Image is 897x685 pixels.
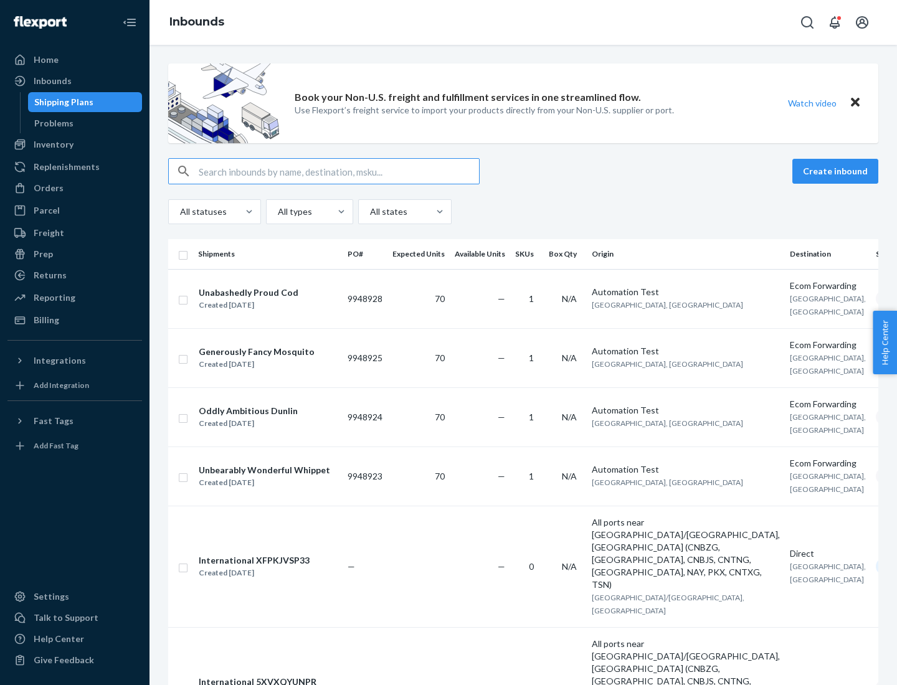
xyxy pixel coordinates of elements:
div: Unabashedly Proud Cod [199,286,298,299]
a: Problems [28,113,143,133]
td: 9948923 [343,446,387,506]
span: 70 [435,352,445,363]
span: 1 [529,293,534,304]
button: Close [847,94,863,112]
span: [GEOGRAPHIC_DATA], [GEOGRAPHIC_DATA] [790,562,866,584]
span: [GEOGRAPHIC_DATA], [GEOGRAPHIC_DATA] [790,294,866,316]
div: Shipping Plans [34,96,93,108]
button: Fast Tags [7,411,142,431]
p: Use Flexport’s freight service to import your products directly from your Non-U.S. supplier or port. [295,104,674,116]
div: Add Integration [34,380,89,390]
span: [GEOGRAPHIC_DATA], [GEOGRAPHIC_DATA] [790,471,866,494]
span: 70 [435,293,445,304]
div: All ports near [GEOGRAPHIC_DATA]/[GEOGRAPHIC_DATA], [GEOGRAPHIC_DATA] (CNBZG, [GEOGRAPHIC_DATA], ... [592,516,780,591]
div: Billing [34,314,59,326]
a: Orders [7,178,142,198]
div: Created [DATE] [199,417,298,430]
button: Open notifications [822,10,847,35]
input: All states [369,205,370,218]
div: Give Feedback [34,654,94,666]
div: Settings [34,590,69,603]
a: Settings [7,587,142,607]
div: Inventory [34,138,74,151]
div: Created [DATE] [199,567,310,579]
div: Replenishments [34,161,100,173]
span: N/A [562,561,577,572]
div: Inbounds [34,75,72,87]
button: Integrations [7,351,142,371]
input: Search inbounds by name, destination, msku... [199,159,479,184]
span: [GEOGRAPHIC_DATA], [GEOGRAPHIC_DATA] [592,478,743,487]
a: Replenishments [7,157,142,177]
span: — [348,561,355,572]
div: Created [DATE] [199,476,330,489]
button: Help Center [873,311,897,374]
div: Integrations [34,354,86,367]
div: Fast Tags [34,415,74,427]
div: Freight [34,227,64,239]
div: Ecom Forwarding [790,280,866,292]
div: Ecom Forwarding [790,457,866,470]
span: N/A [562,293,577,304]
span: [GEOGRAPHIC_DATA], [GEOGRAPHIC_DATA] [790,412,866,435]
span: — [498,352,505,363]
span: [GEOGRAPHIC_DATA], [GEOGRAPHIC_DATA] [592,300,743,309]
span: [GEOGRAPHIC_DATA], [GEOGRAPHIC_DATA] [592,359,743,369]
div: Automation Test [592,404,780,417]
div: Automation Test [592,345,780,357]
th: Shipments [193,239,343,269]
div: Reporting [34,291,75,304]
a: Inbounds [7,71,142,91]
button: Watch video [780,94,845,112]
div: Home [34,54,59,66]
button: Open Search Box [795,10,820,35]
th: Available Units [450,239,510,269]
td: 9948924 [343,387,387,446]
span: — [498,561,505,572]
div: Orders [34,182,64,194]
button: Open account menu [850,10,875,35]
span: 1 [529,471,534,481]
span: — [498,293,505,304]
div: Created [DATE] [199,299,298,311]
div: Automation Test [592,286,780,298]
a: Inbounds [169,15,224,29]
span: 1 [529,412,534,422]
span: — [498,412,505,422]
th: Origin [587,239,785,269]
span: [GEOGRAPHIC_DATA], [GEOGRAPHIC_DATA] [790,353,866,376]
div: International XFPKJVSP33 [199,554,310,567]
span: N/A [562,412,577,422]
span: 1 [529,352,534,363]
input: All types [277,205,278,218]
th: PO# [343,239,387,269]
span: N/A [562,471,577,481]
input: All statuses [179,205,180,218]
a: Add Integration [7,376,142,395]
div: Parcel [34,204,60,217]
div: Talk to Support [34,612,98,624]
a: Shipping Plans [28,92,143,112]
span: 0 [529,561,534,572]
div: Add Fast Tag [34,440,78,451]
td: 9948925 [343,328,387,387]
img: Flexport logo [14,16,67,29]
div: Ecom Forwarding [790,398,866,410]
a: Freight [7,223,142,243]
div: Created [DATE] [199,358,315,371]
span: — [498,471,505,481]
th: Expected Units [387,239,450,269]
div: Prep [34,248,53,260]
span: N/A [562,352,577,363]
a: Inventory [7,135,142,154]
p: Book your Non-U.S. freight and fulfillment services in one streamlined flow. [295,90,641,105]
td: 9948928 [343,269,387,328]
button: Close Navigation [117,10,142,35]
div: Returns [34,269,67,281]
span: [GEOGRAPHIC_DATA]/[GEOGRAPHIC_DATA], [GEOGRAPHIC_DATA] [592,593,744,615]
span: [GEOGRAPHIC_DATA], [GEOGRAPHIC_DATA] [592,418,743,428]
button: Create inbound [792,159,878,184]
a: Help Center [7,629,142,649]
div: Oddly Ambitious Dunlin [199,405,298,417]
